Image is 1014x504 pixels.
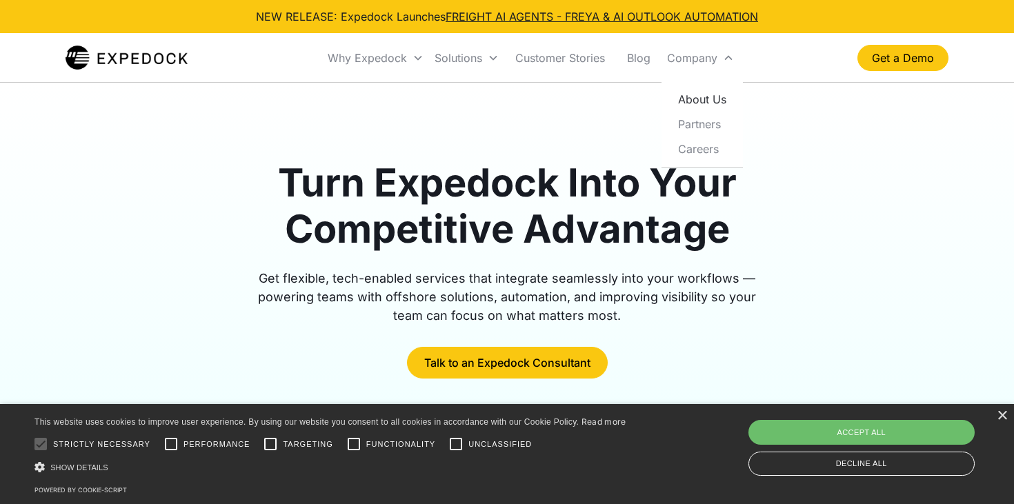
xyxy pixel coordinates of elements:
div: Accept all [748,420,975,445]
a: Read more [581,416,626,427]
span: Targeting [283,439,332,450]
span: Show details [50,463,108,472]
a: Powered by cookie-script [34,486,127,494]
span: Performance [183,439,250,450]
div: Show details [34,460,626,474]
div: Solutions [435,51,482,65]
a: About Us [667,87,737,112]
nav: Company [662,81,743,168]
a: Partners [667,112,737,137]
h1: Turn Expedock Into Your Competitive Advantage [242,160,772,252]
span: Unclassified [468,439,532,450]
a: Careers [667,137,737,161]
a: Blog [616,34,662,81]
a: Get a Demo [857,45,948,71]
div: Solutions [429,34,504,81]
span: Functionality [366,439,435,450]
div: Why Expedock [328,51,407,65]
img: Expedock Logo [66,44,188,72]
a: Talk to an Expedock Consultant [407,347,608,379]
div: Why Expedock [322,34,429,81]
div: Decline all [748,452,975,476]
iframe: Chat Widget [777,355,1014,504]
div: Get flexible, tech-enabled services that integrate seamlessly into your workflows — powering team... [242,269,772,325]
div: NEW RELEASE: Expedock Launches [256,8,758,25]
a: FREIGHT AI AGENTS - FREYA & AI OUTLOOK AUTOMATION [446,10,758,23]
span: Strictly necessary [53,439,150,450]
div: Company [662,34,739,81]
a: Customer Stories [504,34,616,81]
a: home [66,44,188,72]
span: This website uses cookies to improve user experience. By using our website you consent to all coo... [34,417,579,427]
div: Company [667,51,717,65]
